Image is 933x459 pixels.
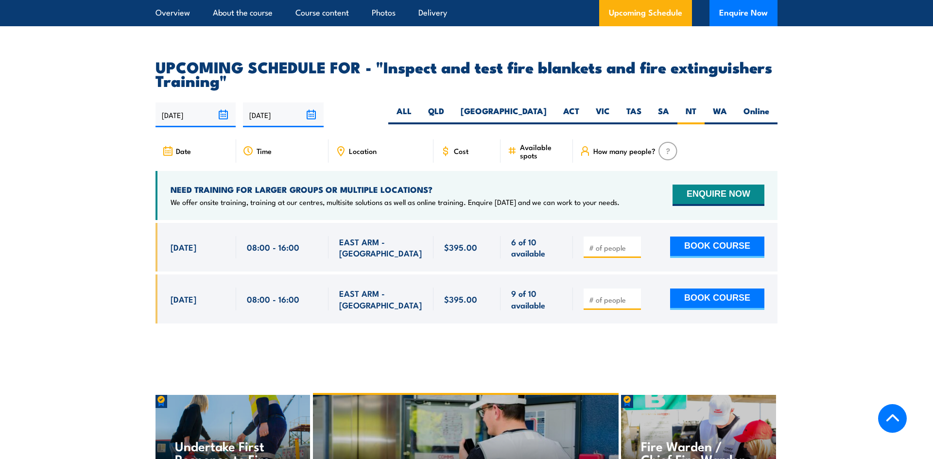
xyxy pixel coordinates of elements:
[155,102,236,127] input: From date
[444,293,477,305] span: $395.00
[349,147,377,155] span: Location
[176,147,191,155] span: Date
[171,184,620,195] h4: NEED TRAINING FOR LARGER GROUPS OR MULTIPLE LOCATIONS?
[705,105,735,124] label: WA
[171,197,620,207] p: We offer onsite training, training at our centres, multisite solutions as well as online training...
[618,105,650,124] label: TAS
[171,293,196,305] span: [DATE]
[735,105,777,124] label: Online
[670,289,764,310] button: BOOK COURSE
[593,147,656,155] span: How many people?
[589,295,638,305] input: # of people
[339,236,423,259] span: EAST ARM - [GEOGRAPHIC_DATA]
[247,293,299,305] span: 08:00 - 16:00
[171,241,196,253] span: [DATE]
[155,60,777,87] h2: UPCOMING SCHEDULE FOR - "Inspect and test fire blankets and fire extinguishers Training"
[650,105,677,124] label: SA
[670,237,764,258] button: BOOK COURSE
[511,288,562,310] span: 9 of 10 available
[388,105,420,124] label: ALL
[247,241,299,253] span: 08:00 - 16:00
[673,185,764,206] button: ENQUIRE NOW
[452,105,555,124] label: [GEOGRAPHIC_DATA]
[257,147,272,155] span: Time
[555,105,587,124] label: ACT
[444,241,477,253] span: $395.00
[677,105,705,124] label: NT
[520,143,566,159] span: Available spots
[339,288,423,310] span: EAST ARM - [GEOGRAPHIC_DATA]
[511,236,562,259] span: 6 of 10 available
[454,147,468,155] span: Cost
[420,105,452,124] label: QLD
[587,105,618,124] label: VIC
[589,243,638,253] input: # of people
[243,102,323,127] input: To date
